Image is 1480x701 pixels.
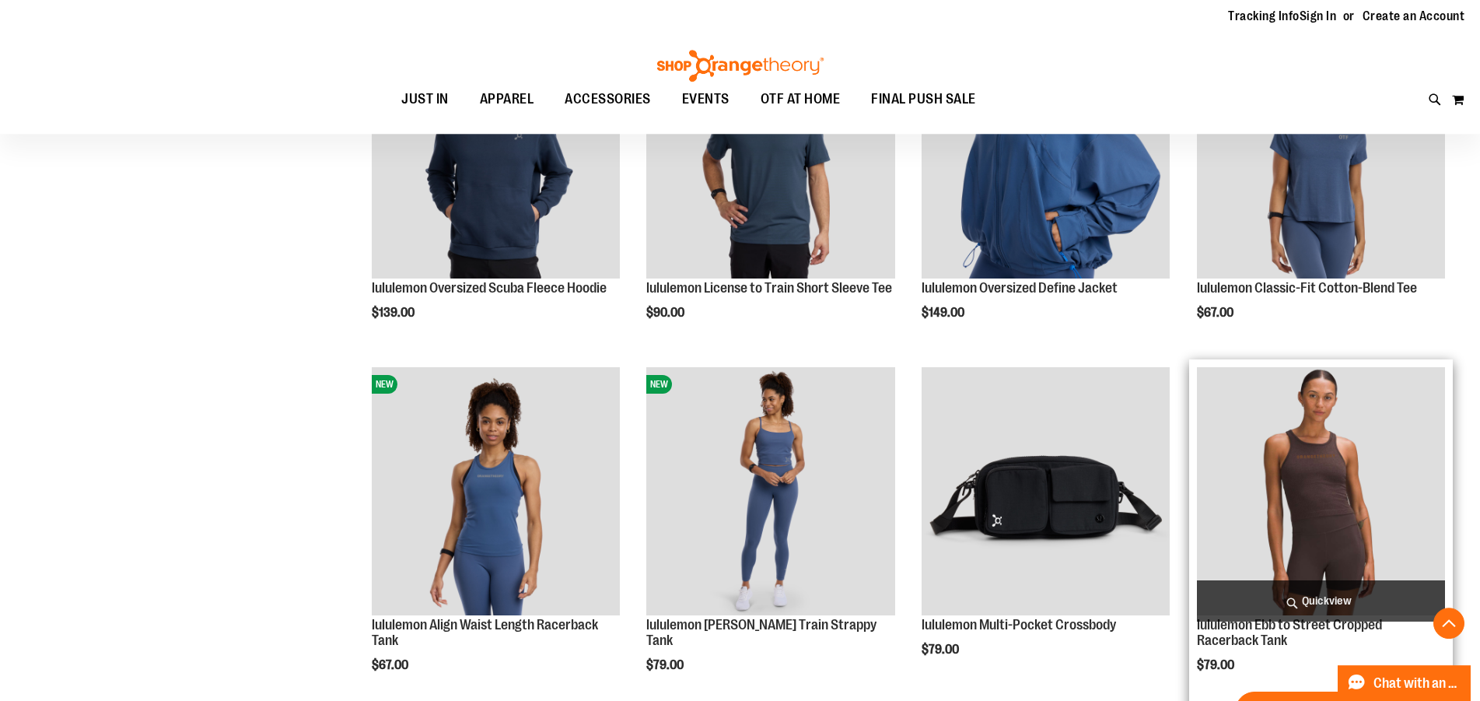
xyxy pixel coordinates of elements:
a: lululemon Oversized Scuba Fleece Hoodie [372,280,607,296]
span: $67.00 [372,658,411,672]
a: JUST IN [386,82,464,117]
div: product [364,23,628,359]
a: Quickview [1197,580,1445,622]
span: FINAL PUSH SALE [871,82,976,117]
img: lululemon Oversized Scuba Fleece Hoodie [372,30,620,279]
a: lululemon Classic-Fit Cotton-Blend Tee [1197,280,1417,296]
div: product [914,23,1177,359]
a: lululemon Classic-Fit Cotton-Blend TeeNEW [1197,30,1445,281]
span: $67.00 [1197,306,1236,320]
button: Chat with an Expert [1338,665,1471,701]
a: Create an Account [1363,8,1465,25]
span: APPAREL [480,82,534,117]
a: lululemon Oversized Scuba Fleece HoodieNEW [372,30,620,281]
a: lululemon Oversized Define JacketNEW [922,30,1170,281]
div: product [1189,23,1453,359]
button: Back To Top [1433,608,1464,639]
img: lululemon Multi-Pocket Crossbody [922,367,1170,615]
a: EVENTS [667,82,745,117]
a: lululemon Align Waist Length Racerback Tank [372,617,598,648]
a: lululemon Multi-Pocket Crossbody [922,367,1170,618]
img: lululemon Wunder Train Strappy Tank [646,367,894,615]
span: NEW [372,375,397,394]
span: Chat with an Expert [1373,676,1461,691]
span: $79.00 [1197,658,1237,672]
a: lululemon Align Waist Length Racerback TankNEW [372,367,620,618]
a: lululemon Multi-Pocket Crossbody [922,617,1116,633]
div: product [639,23,902,359]
a: lululemon License to Train Short Sleeve TeeNEW [646,30,894,281]
a: APPAREL [464,82,550,117]
span: ACCESSORIES [565,82,651,117]
a: Tracking Info [1228,8,1300,25]
span: OTF AT HOME [761,82,841,117]
a: lululemon License to Train Short Sleeve Tee [646,280,892,296]
a: ACCESSORIES [549,82,667,117]
img: lululemon Align Waist Length Racerback Tank [372,367,620,615]
a: lululemon Wunder Train Strappy TankNEW [646,367,894,618]
img: lululemon Oversized Define Jacket [922,30,1170,279]
a: OTF AT HOME [745,82,856,117]
a: lululemon [PERSON_NAME] Train Strappy Tank [646,617,876,648]
span: $90.00 [646,306,687,320]
img: lululemon Classic-Fit Cotton-Blend Tee [1197,30,1445,279]
div: product [914,359,1177,696]
span: JUST IN [401,82,449,117]
img: lululemon Ebb to Street Cropped Racerback Tank [1197,367,1445,615]
a: FINAL PUSH SALE [855,82,992,117]
img: lululemon License to Train Short Sleeve Tee [646,30,894,279]
a: lululemon Ebb to Street Cropped Racerback Tank [1197,617,1382,648]
a: lululemon Ebb to Street Cropped Racerback Tank [1197,367,1445,618]
span: $79.00 [646,658,686,672]
span: $139.00 [372,306,417,320]
a: lululemon Oversized Define Jacket [922,280,1118,296]
span: $79.00 [922,643,961,657]
span: $149.00 [922,306,967,320]
span: EVENTS [682,82,730,117]
a: Sign In [1300,8,1337,25]
img: Shop Orangetheory [655,50,826,82]
span: NEW [646,375,672,394]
